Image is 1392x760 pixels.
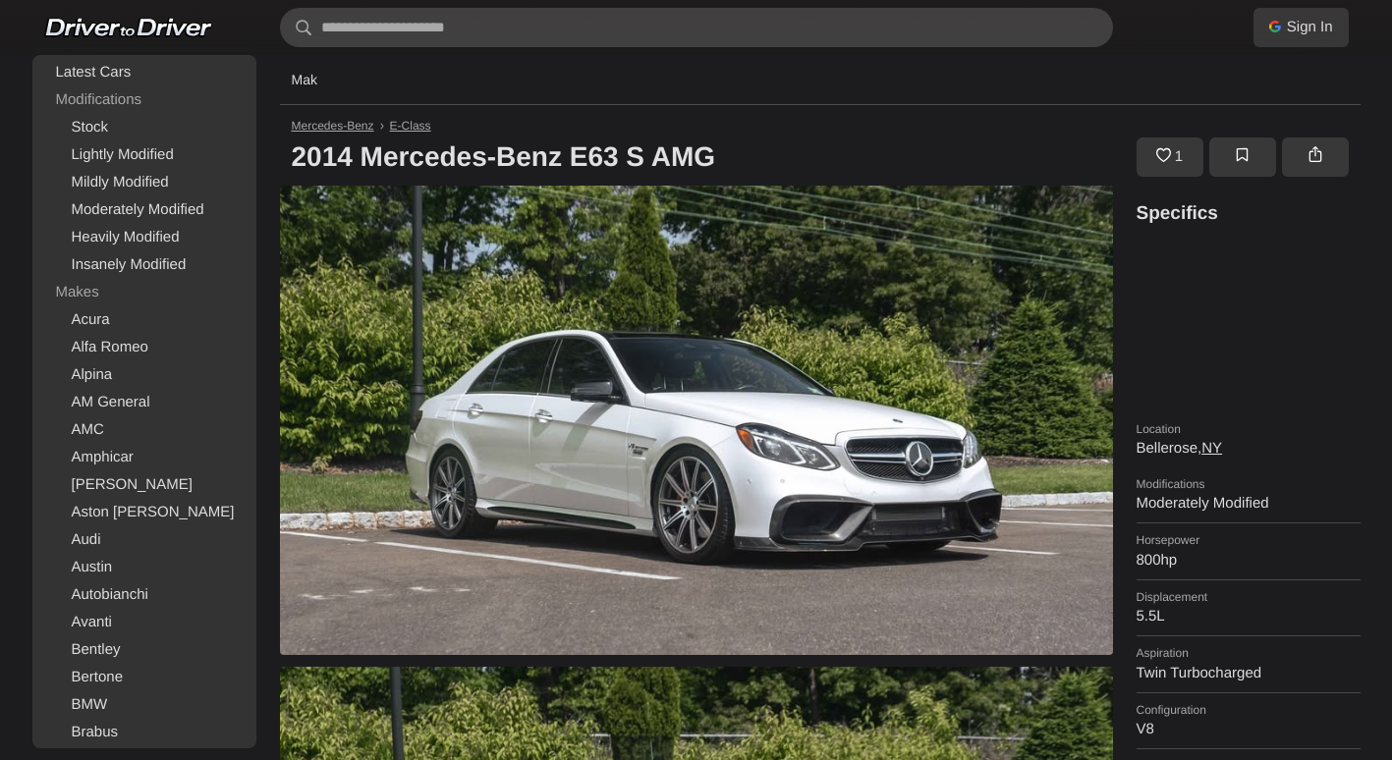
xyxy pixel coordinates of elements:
a: Brabus [36,719,252,746]
a: Latest Cars [36,59,252,86]
h3: Specifics [1137,201,1361,228]
a: Bentley [36,636,252,664]
div: Modifications [36,86,252,114]
a: Sign In [1253,8,1349,47]
a: Aston [PERSON_NAME] [36,499,252,526]
dd: 800hp [1137,552,1361,570]
a: E-Class [390,119,431,133]
a: Avanti [36,609,252,636]
a: BMW [36,691,252,719]
a: Amphicar [36,444,252,471]
dt: Displacement [1137,590,1361,604]
a: Stock [36,114,252,141]
dt: Configuration [1137,703,1361,717]
a: Audi [36,526,252,554]
a: AM General [36,389,252,416]
p: Mak [292,55,317,104]
nav: Breadcrumb [280,119,1361,133]
dd: V8 [1137,721,1361,738]
a: Bertone [36,664,252,691]
dt: Aspiration [1137,646,1361,660]
a: Alpina [36,361,252,389]
a: Moderately Modified [36,196,252,224]
a: Mercedes-Benz [292,119,374,133]
dt: Location [1137,422,1361,436]
a: Alfa Romeo [36,334,252,361]
a: Lightly Modified [36,141,252,169]
a: [PERSON_NAME] [36,471,252,499]
dd: Twin Turbocharged [1137,665,1361,682]
a: NY [1201,440,1222,457]
img: 2014 Mercedes-Benz E63 S AMG for sale [280,186,1113,655]
a: AMC [36,416,252,444]
a: 1 [1137,137,1203,177]
dd: 5.5L [1137,608,1361,625]
a: Heavily Modified [36,224,252,251]
h1: 2014 Mercedes-Benz E63 S AMG [280,129,1125,186]
div: Makes [36,279,252,306]
dd: Bellerose, [1137,440,1361,458]
a: Acura [36,306,252,334]
a: Mildly Modified [36,169,252,196]
a: Autobianchi [36,581,252,609]
dt: Modifications [1137,477,1361,491]
a: Austin [36,554,252,581]
dt: Horsepower [1137,533,1361,547]
a: Insanely Modified [36,251,252,279]
dd: Moderately Modified [1137,495,1361,513]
